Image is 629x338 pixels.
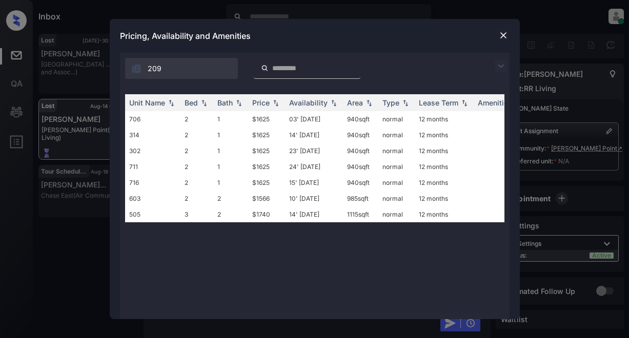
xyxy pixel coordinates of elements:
[378,111,415,127] td: normal
[148,63,161,74] span: 209
[125,206,180,222] td: 505
[248,175,285,191] td: $1625
[131,64,141,74] img: icon-zuma
[378,175,415,191] td: normal
[343,111,378,127] td: 940 sqft
[415,191,474,206] td: 12 months
[125,191,180,206] td: 603
[285,206,343,222] td: 14' [DATE]
[213,191,248,206] td: 2
[180,191,213,206] td: 2
[125,175,180,191] td: 716
[110,19,520,53] div: Pricing, Availability and Amenities
[400,99,411,107] img: sorting
[415,111,474,127] td: 12 months
[213,111,248,127] td: 1
[285,159,343,175] td: 24' [DATE]
[261,64,269,73] img: icon-zuma
[378,127,415,143] td: normal
[199,99,209,107] img: sorting
[378,206,415,222] td: normal
[415,206,474,222] td: 12 months
[459,99,470,107] img: sorting
[125,127,180,143] td: 314
[415,159,474,175] td: 12 months
[125,143,180,159] td: 302
[129,98,165,107] div: Unit Name
[285,127,343,143] td: 14' [DATE]
[498,30,509,40] img: close
[285,111,343,127] td: 03' [DATE]
[213,175,248,191] td: 1
[185,98,198,107] div: Bed
[180,127,213,143] td: 2
[415,127,474,143] td: 12 months
[213,127,248,143] td: 1
[329,99,339,107] img: sorting
[289,98,328,107] div: Availability
[180,159,213,175] td: 2
[419,98,458,107] div: Lease Term
[213,143,248,159] td: 1
[125,159,180,175] td: 711
[415,143,474,159] td: 12 months
[234,99,244,107] img: sorting
[382,98,399,107] div: Type
[378,143,415,159] td: normal
[248,159,285,175] td: $1625
[180,175,213,191] td: 2
[285,143,343,159] td: 23' [DATE]
[343,127,378,143] td: 940 sqft
[285,175,343,191] td: 15' [DATE]
[180,143,213,159] td: 2
[271,99,281,107] img: sorting
[347,98,363,107] div: Area
[248,127,285,143] td: $1625
[343,143,378,159] td: 940 sqft
[213,159,248,175] td: 1
[252,98,270,107] div: Price
[343,191,378,206] td: 985 sqft
[180,206,213,222] td: 3
[248,111,285,127] td: $1625
[285,191,343,206] td: 10' [DATE]
[166,99,176,107] img: sorting
[180,111,213,127] td: 2
[415,175,474,191] td: 12 months
[364,99,374,107] img: sorting
[378,191,415,206] td: normal
[378,159,415,175] td: normal
[343,175,378,191] td: 940 sqft
[248,191,285,206] td: $1566
[343,206,378,222] td: 1115 sqft
[248,206,285,222] td: $1740
[343,159,378,175] td: 940 sqft
[495,60,507,72] img: icon-zuma
[217,98,233,107] div: Bath
[213,206,248,222] td: 2
[478,98,512,107] div: Amenities
[248,143,285,159] td: $1625
[125,111,180,127] td: 706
